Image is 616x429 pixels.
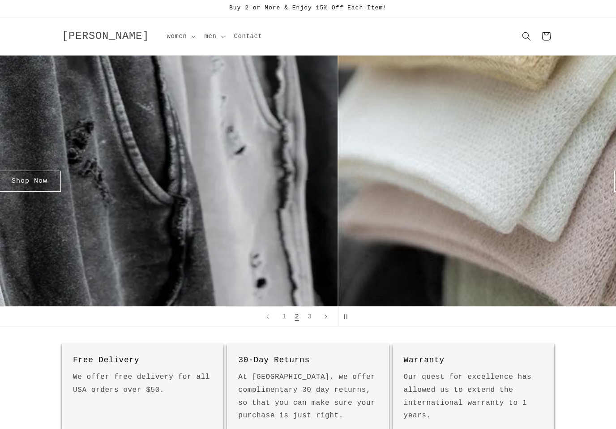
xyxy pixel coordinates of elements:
[229,27,268,46] a: Contact
[205,32,217,40] span: men
[162,27,199,46] summary: women
[303,309,316,325] button: Load slide 3 of 3
[338,307,358,326] button: Pause slideshow
[73,371,212,397] p: We offer free delivery for all USA orders over $50.
[234,32,262,40] span: Contact
[229,4,387,11] span: Buy 2 or More & Enjoy 15% Off Each Item!
[238,354,377,366] h3: 30-Day Returns
[290,308,304,326] button: Load slide 2 of 3
[167,32,187,40] span: women
[59,28,153,45] a: [PERSON_NAME]
[62,30,149,42] span: [PERSON_NAME]
[517,26,536,46] summary: Search
[278,309,290,325] button: Load slide 1 of 3
[73,354,212,366] h3: Free Delivery
[404,354,543,366] h3: Warranty
[199,27,229,46] summary: men
[238,371,377,422] p: At [GEOGRAPHIC_DATA], we offer complimentary 30 day returns, so that you can make sure your purch...
[316,307,336,326] button: Next slide
[404,371,543,422] p: Our quest for excellence has allowed us to extend the international warranty to 1 years.
[258,307,278,326] button: Previous slide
